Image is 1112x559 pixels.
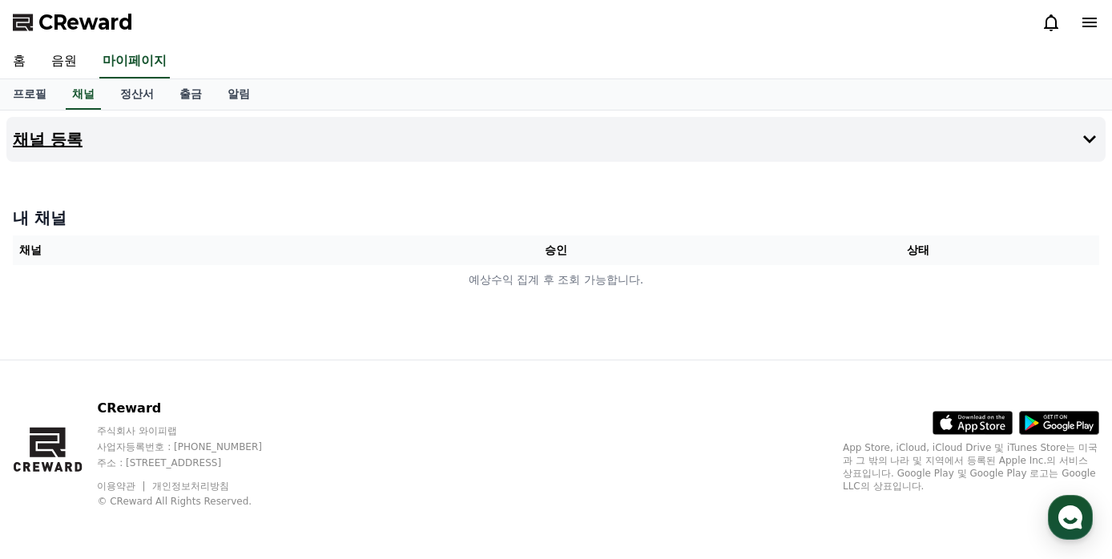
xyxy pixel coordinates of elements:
[248,450,267,463] span: 설정
[13,265,1099,295] td: 예상수익 집계 후 조회 가능합니다.
[6,117,1106,162] button: 채널 등록
[66,79,101,110] a: 채널
[106,426,207,466] a: 대화
[13,10,133,35] a: CReward
[13,235,375,265] th: 채널
[50,450,60,463] span: 홈
[147,451,166,464] span: 대화
[97,456,292,469] p: 주소 : [STREET_ADDRESS]
[13,207,1099,229] h4: 내 채널
[99,45,170,78] a: 마이페이지
[97,481,147,492] a: 이용약관
[38,10,133,35] span: CReward
[97,424,292,437] p: 주식회사 와이피랩
[5,426,106,466] a: 홈
[97,440,292,453] p: 사업자등록번호 : [PHONE_NUMBER]
[13,131,83,148] h4: 채널 등록
[375,235,737,265] th: 승인
[107,79,167,110] a: 정산서
[97,495,292,508] p: © CReward All Rights Reserved.
[152,481,229,492] a: 개인정보처리방침
[97,399,292,418] p: CReward
[38,45,90,78] a: 음원
[737,235,1099,265] th: 상태
[207,426,308,466] a: 설정
[843,441,1099,493] p: App Store, iCloud, iCloud Drive 및 iTunes Store는 미국과 그 밖의 나라 및 지역에서 등록된 Apple Inc.의 서비스 상표입니다. Goo...
[167,79,215,110] a: 출금
[215,79,263,110] a: 알림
